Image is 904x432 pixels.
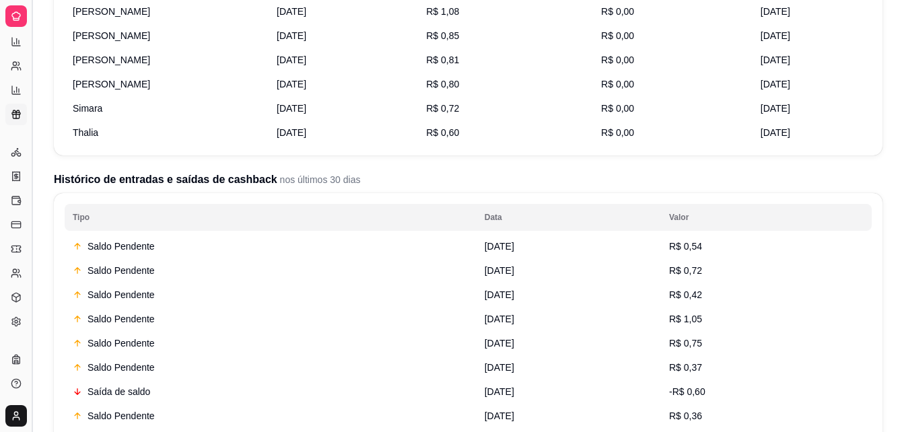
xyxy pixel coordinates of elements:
span: R$ 0,00 [601,30,634,41]
span: [DATE] [485,289,514,300]
span: Thalia [73,127,98,138]
th: Tipo [65,204,477,231]
span: Simara [73,103,102,114]
span: [DATE] [761,127,790,138]
div: Saldo Pendente [73,312,468,326]
span: R$ 0,00 [601,55,634,65]
div: Saldo Pendente [73,361,468,374]
span: [DATE] [485,265,514,276]
span: [DATE] [277,6,306,17]
span: [DATE] [485,314,514,324]
span: R$ 0,00 [601,6,634,17]
span: nos últimos 30 dias [277,174,361,185]
span: [DATE] [277,103,306,114]
span: [DATE] [485,362,514,373]
span: [DATE] [277,55,306,65]
span: [DATE] [761,79,790,89]
span: -R$ 0,60 [669,386,705,397]
div: Saldo Pendente [73,409,468,423]
span: [PERSON_NAME] [73,6,150,17]
th: Data [477,204,661,231]
span: R$ 0,42 [669,289,702,300]
span: [DATE] [761,103,790,114]
span: R$ 0,72 [669,265,702,276]
h2: Histórico de entradas e saídas de cashback [54,172,882,188]
span: [DATE] [761,30,790,41]
div: Saldo Pendente [73,240,468,253]
div: Saldo Pendente [73,264,468,277]
span: [DATE] [485,241,514,252]
span: R$ 0,00 [601,103,634,114]
span: [DATE] [485,410,514,421]
th: Valor [661,204,872,231]
span: R$ 0,81 [426,55,459,65]
span: [DATE] [277,30,306,41]
div: Saldo Pendente [73,288,468,301]
span: [DATE] [761,6,790,17]
span: R$ 0,00 [601,127,634,138]
span: [PERSON_NAME] [73,79,150,89]
span: [DATE] [485,338,514,349]
span: [DATE] [485,386,514,397]
span: R$ 0,00 [601,79,634,89]
span: [PERSON_NAME] [73,30,150,41]
span: R$ 0,80 [426,79,459,89]
span: R$ 0,85 [426,30,459,41]
span: [DATE] [277,79,306,89]
span: R$ 0,37 [669,362,702,373]
span: R$ 0,72 [426,103,459,114]
span: R$ 0,60 [426,127,459,138]
span: [PERSON_NAME] [73,55,150,65]
span: R$ 0,75 [669,338,702,349]
span: [DATE] [277,127,306,138]
div: Saldo Pendente [73,336,468,350]
span: R$ 1,05 [669,314,702,324]
span: R$ 1,08 [426,6,459,17]
span: R$ 0,54 [669,241,702,252]
span: [DATE] [761,55,790,65]
div: Saída de saldo [73,385,468,398]
span: R$ 0,36 [669,410,702,421]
